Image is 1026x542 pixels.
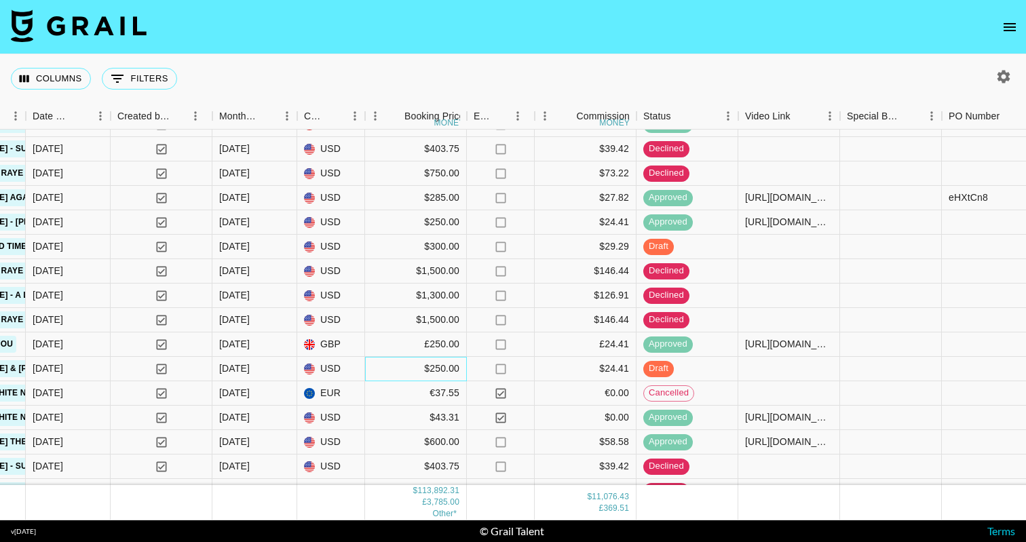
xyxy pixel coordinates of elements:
div: Status [643,103,671,130]
div: $73.22 [535,161,636,186]
button: Sort [902,107,921,125]
span: approved [643,338,693,351]
div: $73.22 [535,479,636,503]
button: Menu [718,106,738,126]
div: 8/22/2025 [33,239,63,253]
button: Menu [345,106,365,126]
div: 8/14/2025 [33,264,63,277]
div: Month Due [212,103,297,130]
div: $24.41 [535,357,636,381]
div: $43.31 [365,406,467,430]
div: USD [297,161,365,186]
button: Menu [508,106,528,126]
div: Aug '25 [219,386,250,400]
div: $39.42 [535,454,636,479]
div: $300.00 [365,235,467,259]
div: $24.41 [535,210,636,235]
div: $1,500.00 [365,259,467,284]
div: https://www.tiktok.com/@mfrostbaby/video/7540322623734009110 [745,337,833,351]
div: €0.00 [535,381,636,406]
div: Aug '25 [219,288,250,302]
div: Date Created [26,103,111,130]
div: $29.29 [535,235,636,259]
div: 8/5/2025 [33,386,63,400]
span: approved [643,435,693,448]
div: 8/4/2025 [33,435,63,448]
div: $250.00 [365,210,467,235]
button: Sort [170,107,189,125]
div: Expenses: Remove Commission? [474,103,493,130]
button: Sort [791,107,810,125]
span: declined [643,265,689,277]
div: EUR [297,381,365,406]
button: Menu [90,106,111,126]
div: $1,300.00 [365,284,467,308]
div: $58.58 [535,430,636,454]
div: $ [587,491,592,503]
div: 3,785.00 [427,497,459,508]
button: Menu [277,106,297,126]
div: 8/5/2025 [33,191,63,204]
div: $126.91 [535,284,636,308]
button: open drawer [996,14,1023,41]
span: € 37.55 [432,509,457,518]
div: Special Booking Type [847,103,902,130]
div: USD [297,284,365,308]
div: $600.00 [365,430,467,454]
div: Aug '25 [219,362,250,375]
div: £24.41 [535,332,636,357]
div: USD [297,308,365,332]
div: Created by Grail Team [111,103,212,130]
div: Aug '25 [219,435,250,448]
div: $403.75 [365,454,467,479]
div: $250.00 [365,357,467,381]
div: Aug '25 [219,459,250,473]
button: Menu [365,106,385,126]
div: GBP [297,332,365,357]
button: Sort [557,107,576,125]
div: PO Number [949,103,1000,130]
span: declined [643,142,689,155]
div: Aug '25 [219,191,250,204]
div: USD [297,186,365,210]
button: Show filters [102,68,177,90]
div: $146.44 [535,259,636,284]
div: USD [297,406,365,430]
div: USD [297,357,365,381]
button: Sort [385,107,404,125]
div: USD [297,259,365,284]
button: Menu [820,106,840,126]
div: Aug '25 [219,239,250,253]
div: 8/8/2025 [33,142,63,155]
div: v [DATE] [11,527,36,536]
button: Sort [258,107,277,125]
div: Aug '25 [219,410,250,424]
span: draft [643,240,674,253]
div: USD [297,479,365,503]
button: Sort [671,107,690,125]
button: Sort [326,107,345,125]
div: $750.00 [365,161,467,186]
div: £ [599,503,604,514]
div: $39.42 [535,137,636,161]
div: USD [297,137,365,161]
div: 8/13/2025 [33,288,63,302]
div: 8/14/2025 [33,484,63,497]
div: USD [297,210,365,235]
div: https://www.tiktok.com/@roan.mountains/video/7534734268195409185 [745,435,833,448]
span: declined [643,167,689,180]
div: Aug '25 [219,484,250,497]
div: 8/15/2025 [33,337,63,351]
div: money [434,119,465,127]
div: $1,500.00 [365,308,467,332]
div: USD [297,430,365,454]
div: 8/14/2025 [33,313,63,326]
div: 8/15/2025 [33,166,63,180]
div: eHXtCn8 [949,191,988,204]
button: Sort [493,107,512,125]
div: Status [636,103,738,130]
button: Menu [185,106,206,126]
span: declined [643,313,689,326]
button: Menu [5,106,26,126]
div: Aug '25 [219,264,250,277]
